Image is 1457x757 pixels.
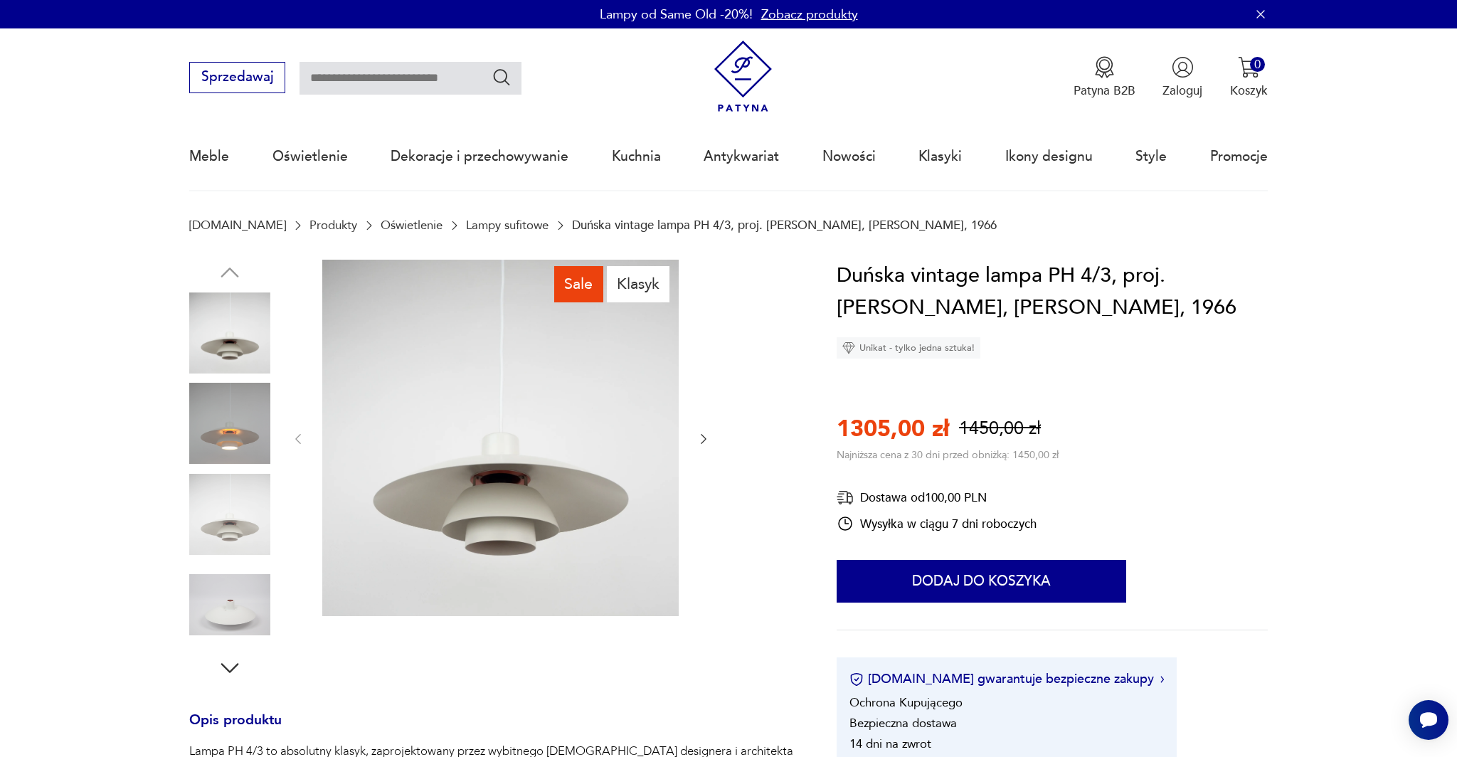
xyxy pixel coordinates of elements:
[1230,83,1268,99] p: Koszyk
[309,218,357,232] a: Produkty
[704,124,779,189] a: Antykwariat
[1250,57,1265,72] div: 0
[189,292,270,374] img: Zdjęcie produktu Duńska vintage lampa PH 4/3, proj. Poul Henningsen, Louis Poulsen, 1966
[837,413,949,445] p: 1305,00 zł
[1005,124,1093,189] a: Ikony designu
[189,62,285,93] button: Sprzedawaj
[189,383,270,464] img: Zdjęcie produktu Duńska vintage lampa PH 4/3, proj. Poul Henningsen, Louis Poulsen, 1966
[849,715,957,731] li: Bezpieczna dostawa
[707,41,779,112] img: Patyna - sklep z meblami i dekoracjami vintage
[554,266,603,302] div: Sale
[822,124,876,189] a: Nowości
[837,489,854,507] img: Ikona dostawy
[837,337,980,359] div: Unikat - tylko jedna sztuka!
[272,124,348,189] a: Oświetlenie
[959,416,1041,441] p: 1450,00 zł
[837,515,1037,532] div: Wysyłka w ciągu 7 dni roboczych
[600,6,753,23] p: Lampy od Same Old -20%!
[1074,56,1135,99] a: Ikona medaluPatyna B2B
[1074,83,1135,99] p: Patyna B2B
[837,489,1037,507] div: Dostawa od 100,00 PLN
[189,218,286,232] a: [DOMAIN_NAME]
[1238,56,1260,78] img: Ikona koszyka
[391,124,568,189] a: Dekoracje i przechowywanie
[381,218,443,232] a: Oświetlenie
[322,260,679,616] img: Zdjęcie produktu Duńska vintage lampa PH 4/3, proj. Poul Henningsen, Louis Poulsen, 1966
[849,670,1165,688] button: [DOMAIN_NAME] gwarantuje bezpieczne zakupy
[849,736,931,752] li: 14 dni na zwrot
[837,560,1126,603] button: Dodaj do koszyka
[189,564,270,645] img: Zdjęcie produktu Duńska vintage lampa PH 4/3, proj. Poul Henningsen, Louis Poulsen, 1966
[918,124,962,189] a: Klasyki
[189,124,229,189] a: Meble
[189,474,270,555] img: Zdjęcie produktu Duńska vintage lampa PH 4/3, proj. Poul Henningsen, Louis Poulsen, 1966
[837,260,1268,324] h1: Duńska vintage lampa PH 4/3, proj. [PERSON_NAME], [PERSON_NAME], 1966
[1135,124,1167,189] a: Style
[1409,700,1448,740] iframe: Smartsupp widget button
[612,124,661,189] a: Kuchnia
[572,218,997,232] p: Duńska vintage lampa PH 4/3, proj. [PERSON_NAME], [PERSON_NAME], 1966
[607,266,670,302] div: Klasyk
[1172,56,1194,78] img: Ikonka użytkownika
[842,342,855,354] img: Ikona diamentu
[1162,83,1202,99] p: Zaloguj
[1074,56,1135,99] button: Patyna B2B
[1160,676,1165,683] img: Ikona strzałki w prawo
[1210,124,1268,189] a: Promocje
[189,73,285,84] a: Sprzedawaj
[1093,56,1116,78] img: Ikona medalu
[1230,56,1268,99] button: 0Koszyk
[492,67,512,88] button: Szukaj
[761,6,858,23] a: Zobacz produkty
[189,715,795,743] h3: Opis produktu
[849,672,864,687] img: Ikona certyfikatu
[466,218,549,232] a: Lampy sufitowe
[1162,56,1202,99] button: Zaloguj
[837,448,1059,462] p: Najniższa cena z 30 dni przed obniżką: 1450,00 zł
[849,694,963,711] li: Ochrona Kupującego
